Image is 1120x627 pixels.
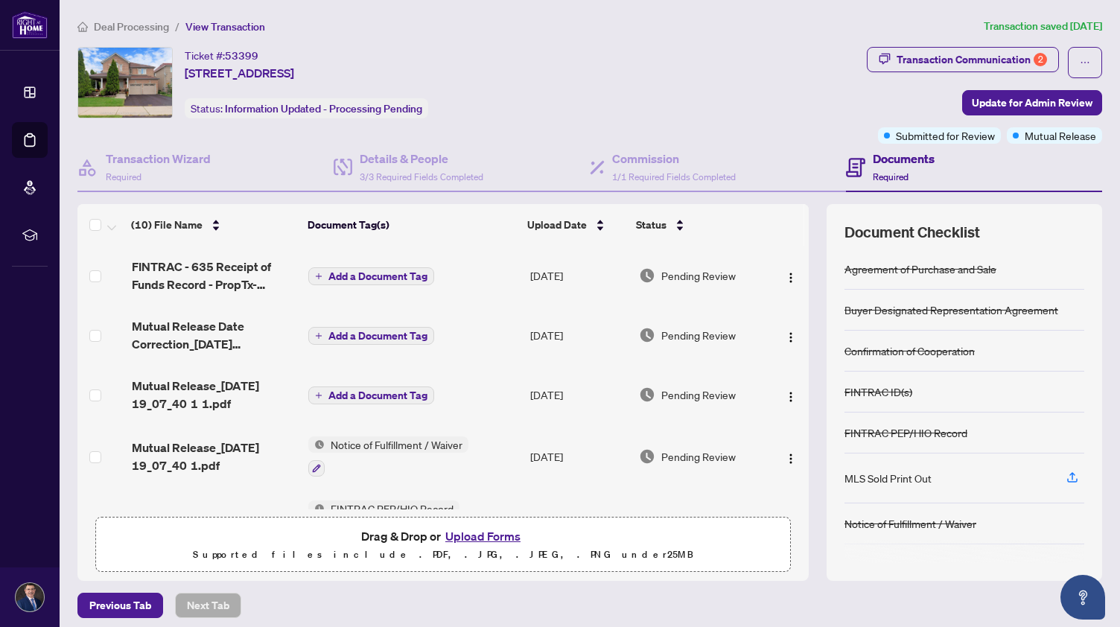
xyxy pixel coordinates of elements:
span: [STREET_ADDRESS] [185,64,294,82]
span: Mutual Release_[DATE] 19_07_40 1 1.pdf [132,377,297,413]
img: IMG-W12368098_1.jpg [78,48,172,118]
span: Mutual Release_[DATE] 19_07_40 1.pdf [132,439,297,474]
button: Status IconFINTRAC PEP/HIO Record [308,500,459,541]
img: Document Status [639,327,655,343]
span: Add a Document Tag [328,390,427,401]
button: Upload Forms [441,526,525,546]
h4: Commission [612,150,736,168]
img: Document Status [639,267,655,284]
span: Pending Review [661,267,736,284]
span: Pending Review [661,386,736,403]
span: Required [106,171,141,182]
th: (10) File Name [125,204,301,246]
span: Add a Document Tag [328,271,427,281]
article: Transaction saved [DATE] [984,18,1102,35]
img: Logo [785,331,797,343]
h4: Details & People [360,150,483,168]
td: [DATE] [524,424,634,488]
div: Notice of Fulfillment / Waiver [844,515,976,532]
span: plus [315,332,322,340]
button: Update for Admin Review [962,90,1102,115]
button: Status IconNotice of Fulfillment / Waiver [308,436,468,477]
div: FINTRAC ID(s) [844,383,912,400]
span: Pending Review [661,448,736,465]
div: Ticket #: [185,47,258,64]
span: 3/3 Required Fields Completed [360,171,483,182]
span: Required [873,171,909,182]
span: Mutual Release Date Correction_[DATE] 14_44_15.pdf [132,317,297,353]
button: Logo [779,264,803,287]
button: Add a Document Tag [308,386,434,404]
span: home [77,22,88,32]
img: Logo [785,391,797,403]
span: (10) File Name [131,217,203,233]
button: Logo [779,445,803,468]
span: Status [636,217,666,233]
button: Logo [779,323,803,347]
span: Notice of Fulfillment / Waiver [325,436,468,453]
h4: Transaction Wizard [106,150,211,168]
span: Pending Review [661,327,736,343]
img: Logo [785,272,797,284]
span: 1/1 Required Fields Completed [612,171,736,182]
button: Previous Tab [77,593,163,618]
span: Add a Document Tag [328,331,427,341]
div: Status: [185,98,428,118]
div: 2 [1034,53,1047,66]
div: Agreement of Purchase and Sale [844,261,996,277]
div: MLS Sold Print Out [844,470,932,486]
img: Status Icon [308,436,325,453]
button: Add a Document Tag [308,386,434,405]
button: Open asap [1060,575,1105,620]
img: Profile Icon [16,583,44,611]
td: [DATE] [524,488,634,553]
td: [DATE] [524,365,634,424]
span: 53399 [225,49,258,63]
td: [DATE] [524,246,634,305]
button: Add a Document Tag [308,327,434,345]
button: Logo [779,383,803,407]
span: Mutual Release [1025,127,1096,144]
span: View Transaction [185,20,265,34]
div: Confirmation of Cooperation [844,343,975,359]
div: Buyer Designated Representation Agreement [844,302,1058,318]
span: FINTRAC PEP/HIO Record [325,500,459,517]
span: FINTRAC - 635 Receipt of Funds Record - PropTx-OREA_[DATE] 15_06_01.pdf [132,258,297,293]
img: Status Icon [308,500,325,517]
th: Document Tag(s) [302,204,521,246]
button: Add a Document Tag [308,267,434,285]
li: / [175,18,179,35]
span: Document Checklist [844,222,980,243]
img: Document Status [639,386,655,403]
span: ellipsis [1080,57,1090,68]
img: logo [12,11,48,39]
th: Upload Date [521,204,630,246]
span: plus [315,273,322,280]
span: Drag & Drop orUpload FormsSupported files include .PDF, .JPG, .JPEG, .PNG under25MB [96,518,790,573]
span: Update for Admin Review [972,91,1092,115]
td: [DATE] [524,305,634,365]
span: plus [315,392,322,399]
span: Drag & Drop or [361,526,525,546]
th: Status [630,204,766,246]
span: Submitted for Review [896,127,995,144]
span: Previous Tab [89,593,151,617]
button: Add a Document Tag [308,326,434,346]
div: FINTRAC PEP/HIO Record [844,424,967,441]
span: Deal Processing [94,20,169,34]
p: Supported files include .PDF, .JPG, .JPEG, .PNG under 25 MB [105,546,781,564]
span: Upload Date [527,217,587,233]
img: Logo [785,453,797,465]
h4: Documents [873,150,935,168]
button: Transaction Communication2 [867,47,1059,72]
span: Information Updated - Processing Pending [225,102,422,115]
button: Next Tab [175,593,241,618]
button: Add a Document Tag [308,267,434,286]
img: Document Status [639,448,655,465]
div: Transaction Communication [897,48,1047,71]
